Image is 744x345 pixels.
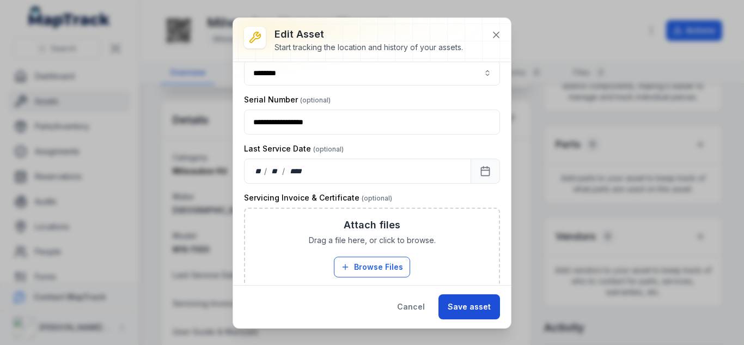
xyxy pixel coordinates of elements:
[244,94,331,105] label: Serial Number
[244,60,500,86] input: asset-edit:cf[15485646-641d-4018-a890-10f5a66d77ec]-label
[253,166,264,177] div: day,
[275,27,463,42] h3: Edit asset
[334,257,410,277] button: Browse Files
[282,166,286,177] div: /
[275,42,463,53] div: Start tracking the location and history of your assets.
[309,235,436,246] span: Drag a file here, or click to browse.
[264,166,268,177] div: /
[344,217,400,233] h3: Attach files
[438,294,500,319] button: Save asset
[244,192,392,203] label: Servicing Invoice & Certificate
[388,294,434,319] button: Cancel
[471,159,500,184] button: Calendar
[268,166,283,177] div: month,
[286,166,306,177] div: year,
[244,143,344,154] label: Last Service Date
